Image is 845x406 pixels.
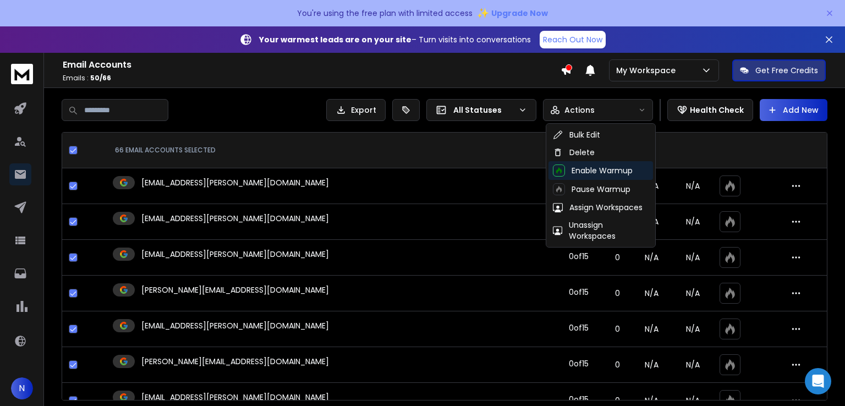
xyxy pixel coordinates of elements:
p: [PERSON_NAME][EMAIL_ADDRESS][DOMAIN_NAME] [141,356,329,367]
td: N/A [631,276,672,311]
span: ✨ [477,6,489,21]
p: [EMAIL_ADDRESS][PERSON_NAME][DOMAIN_NAME] [141,249,329,260]
span: Upgrade Now [491,8,548,19]
td: N/A [631,240,672,276]
p: Health Check [690,105,744,116]
p: 0 [610,288,624,299]
p: [EMAIL_ADDRESS][PERSON_NAME][DOMAIN_NAME] [141,177,329,188]
div: 0 of 15 [569,322,589,333]
p: N/A [679,252,706,263]
div: Pause Warmup [553,183,630,195]
div: 0 of 15 [569,251,589,262]
p: Reach Out Now [543,34,602,45]
td: N/A [631,347,672,383]
strong: Your warmest leads are on your site [259,34,411,45]
div: Open Intercom Messenger [805,368,831,394]
button: ✨Upgrade Now [477,2,548,24]
div: Delete [553,147,595,158]
p: Actions [564,105,595,116]
p: N/A [679,323,706,334]
div: 66 EMAIL ACCOUNTS SELECTED [115,146,545,155]
p: 0 [610,395,624,406]
button: Get Free Credits [732,59,826,81]
div: Unassign Workspaces [553,220,649,242]
h1: Email Accounts [63,58,561,72]
span: 50 / 66 [90,73,111,83]
div: Bulk Edit [553,129,600,140]
div: Enable Warmup [553,164,633,177]
button: Health Check [667,99,753,121]
p: N/A [679,180,706,191]
p: You're using the free plan with limited access [297,8,473,19]
img: logo [11,64,33,84]
div: 0 of 15 [569,358,589,369]
p: All Statuses [453,105,514,116]
p: N/A [679,288,706,299]
td: N/A [631,311,672,347]
button: N [11,377,33,399]
p: [PERSON_NAME][EMAIL_ADDRESS][DOMAIN_NAME] [141,284,329,295]
a: Reach Out Now [540,31,606,48]
p: 0 [610,252,624,263]
div: 0 of 15 [569,394,589,405]
p: 0 [610,323,624,334]
p: [EMAIL_ADDRESS][PERSON_NAME][DOMAIN_NAME] [141,320,329,331]
p: Emails : [63,74,561,83]
p: My Workspace [616,65,680,76]
p: N/A [679,216,706,227]
p: N/A [679,395,706,406]
p: N/A [679,359,706,370]
div: 0 of 15 [569,287,589,298]
p: 0 [610,359,624,370]
p: [EMAIL_ADDRESS][PERSON_NAME][DOMAIN_NAME] [141,392,329,403]
button: Add New [760,99,827,121]
p: [EMAIL_ADDRESS][PERSON_NAME][DOMAIN_NAME] [141,213,329,224]
button: Export [326,99,386,121]
p: – Turn visits into conversations [259,34,531,45]
p: Get Free Credits [755,65,818,76]
div: Assign Workspaces [553,202,643,213]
